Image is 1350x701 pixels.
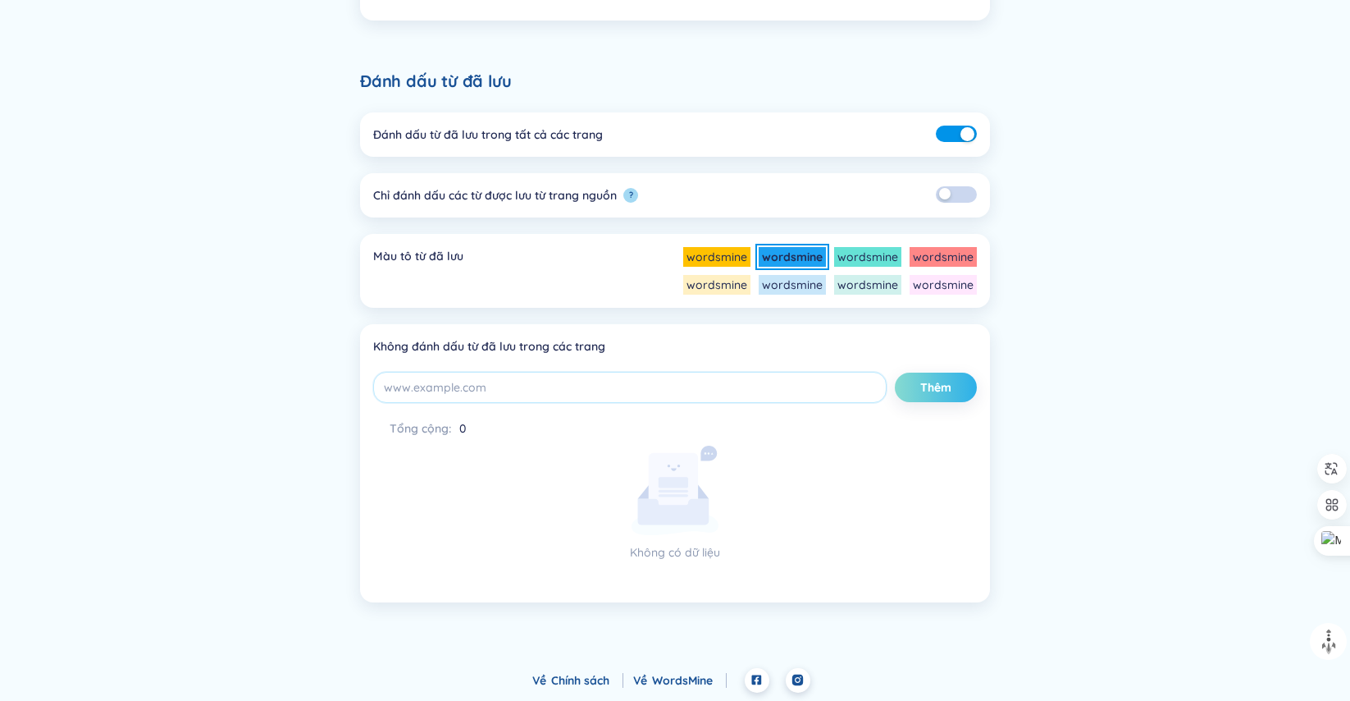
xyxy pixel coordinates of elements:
li: wordsmine [834,275,901,295]
button: ? [623,188,638,203]
p: Không có dữ liệu [449,543,901,561]
input: www.example.com [373,372,887,403]
h6: Đánh dấu từ đã lưu [360,70,990,93]
div: Đánh dấu từ đã lưu trong tất cả các trang [373,126,603,144]
div: Chỉ đánh dấu các từ được lưu từ trang nguồn [373,186,617,204]
li: wordsmine [834,247,901,267]
img: to top [1316,629,1342,655]
a: WordsMine [652,673,727,688]
li: wordsmine [683,275,750,295]
li: wordsmine [910,247,977,267]
button: Thêm [895,373,977,402]
div: Về [633,671,727,690]
li: wordsmine [759,247,826,267]
span: Thêm [920,379,951,396]
span: Tổng cộng : [390,421,451,436]
span: 0 [459,421,466,436]
div: Không đánh dấu từ đã lưu trong các trang [373,337,977,355]
div: Màu tô từ đã lưu [373,247,463,295]
a: Chính sách [551,673,623,688]
li: wordsmine [759,275,826,295]
li: wordsmine [910,275,977,295]
li: wordsmine [683,247,750,267]
div: Về [532,671,623,690]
